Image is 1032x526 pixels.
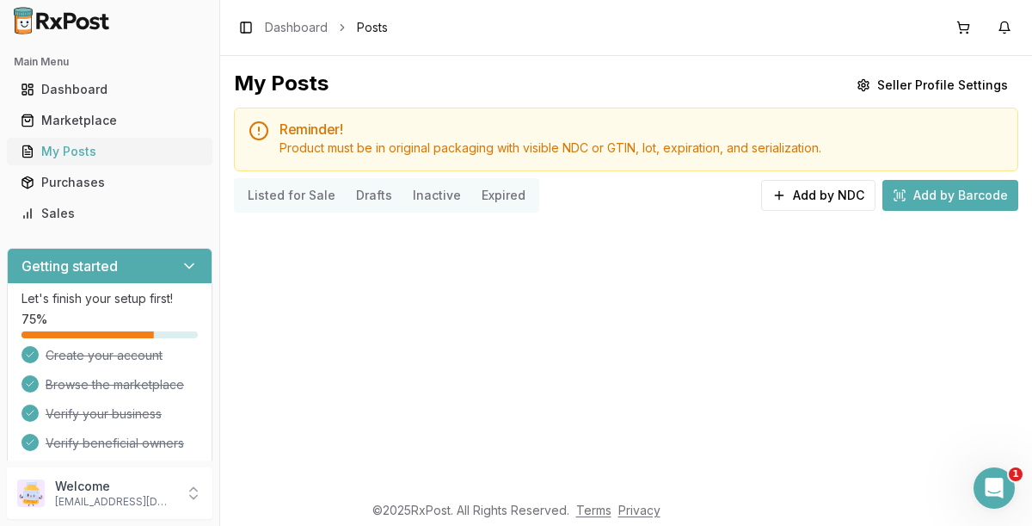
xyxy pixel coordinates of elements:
[237,182,346,209] button: Listed for Sale
[576,503,611,517] a: Terms
[7,200,212,227] button: Sales
[882,180,1018,211] button: Add by Barcode
[21,174,199,191] div: Purchases
[14,136,206,167] a: My Posts
[471,182,536,209] button: Expired
[7,76,212,103] button: Dashboard
[279,139,1004,157] div: Product must be in original packaging with visible NDC or GTIN, lot, expiration, and serialization.
[761,180,875,211] button: Add by NDC
[21,256,118,276] h3: Getting started
[21,112,199,129] div: Marketplace
[618,503,660,517] a: Privacy
[46,405,162,423] span: Verify your business
[265,19,328,36] a: Dashboard
[1009,467,1023,481] span: 1
[234,70,329,101] div: My Posts
[55,478,175,495] p: Welcome
[14,198,206,229] a: Sales
[279,122,1004,136] h5: Reminder!
[265,19,388,36] nav: breadcrumb
[55,495,175,509] p: [EMAIL_ADDRESS][DOMAIN_NAME]
[402,182,471,209] button: Inactive
[7,138,212,165] button: My Posts
[21,205,199,222] div: Sales
[21,143,199,160] div: My Posts
[14,105,206,136] a: Marketplace
[974,467,1015,509] iframe: Intercom live chat
[46,347,163,364] span: Create your account
[346,182,402,209] button: Drafts
[21,311,47,328] span: 75 %
[46,435,184,452] span: Verify beneficial owners
[14,74,206,105] a: Dashboard
[7,107,212,134] button: Marketplace
[17,480,45,507] img: User avatar
[46,376,184,393] span: Browse the marketplace
[357,19,388,36] span: Posts
[21,81,199,98] div: Dashboard
[14,167,206,198] a: Purchases
[7,169,212,196] button: Purchases
[846,70,1018,101] button: Seller Profile Settings
[14,55,206,69] h2: Main Menu
[7,7,117,34] img: RxPost Logo
[21,290,198,307] p: Let's finish your setup first!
